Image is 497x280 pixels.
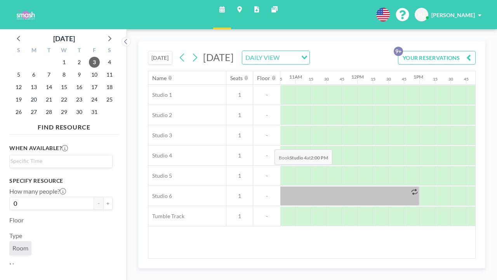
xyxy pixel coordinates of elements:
[309,77,313,82] div: 15
[74,107,85,117] span: Thursday, October 30, 2025
[11,46,26,56] div: S
[10,157,108,165] input: Search for option
[9,187,66,195] label: How many people?
[340,77,344,82] div: 45
[104,69,115,80] span: Saturday, October 11, 2025
[226,91,253,98] span: 1
[74,69,85,80] span: Thursday, October 9, 2025
[71,46,87,56] div: T
[89,69,100,80] span: Friday, October 10, 2025
[57,46,72,56] div: W
[103,197,113,210] button: +
[290,155,307,161] b: Studio 4
[253,172,280,179] span: -
[9,261,25,269] label: Name
[89,107,100,117] span: Friday, October 31, 2025
[371,77,375,82] div: 15
[26,46,42,56] div: M
[43,82,54,93] span: Tuesday, October 14, 2025
[253,152,280,159] span: -
[59,107,70,117] span: Wednesday, October 29, 2025
[104,57,115,68] span: Saturday, October 4, 2025
[28,82,39,93] span: Monday, October 13, 2025
[59,94,70,105] span: Wednesday, October 22, 2025
[28,69,39,80] span: Monday, October 6, 2025
[89,57,100,68] span: Friday, October 3, 2025
[203,51,234,63] span: [DATE]
[87,46,102,56] div: F
[89,94,100,105] span: Friday, October 24, 2025
[311,155,328,161] b: 2:00 PM
[257,75,270,82] div: Floor
[148,172,172,179] span: Studio 5
[148,132,172,139] span: Studio 3
[226,213,253,220] span: 1
[275,149,332,165] span: Book at
[13,82,24,93] span: Sunday, October 12, 2025
[386,77,391,82] div: 30
[226,172,253,179] span: 1
[102,46,117,56] div: S
[433,77,438,82] div: 15
[230,75,243,82] div: Seats
[104,94,115,105] span: Saturday, October 25, 2025
[43,69,54,80] span: Tuesday, October 7, 2025
[42,46,57,56] div: T
[226,132,253,139] span: 1
[148,91,172,98] span: Studio 1
[148,213,184,220] span: Tumble Track
[226,192,253,199] span: 1
[418,11,425,18] span: HJ
[59,82,70,93] span: Wednesday, October 15, 2025
[59,69,70,80] span: Wednesday, October 8, 2025
[13,94,24,105] span: Sunday, October 19, 2025
[9,177,113,184] h3: Specify resource
[74,57,85,68] span: Thursday, October 2, 2025
[89,82,100,93] span: Friday, October 17, 2025
[148,51,172,65] button: [DATE]
[28,94,39,105] span: Monday, October 20, 2025
[148,192,172,199] span: Studio 6
[431,12,475,18] span: [PERSON_NAME]
[253,112,280,119] span: -
[13,107,24,117] span: Sunday, October 26, 2025
[289,74,302,80] div: 11AM
[43,94,54,105] span: Tuesday, October 21, 2025
[398,51,476,65] button: YOUR RESERVATIONS9+
[53,33,75,44] div: [DATE]
[414,74,423,80] div: 1PM
[351,74,364,80] div: 12PM
[74,94,85,105] span: Thursday, October 23, 2025
[244,52,281,63] span: DAILY VIEW
[9,120,119,131] h4: FIND RESOURCE
[9,216,24,224] label: Floor
[324,77,329,82] div: 30
[10,155,112,167] div: Search for option
[242,51,309,64] div: Search for option
[464,77,469,82] div: 45
[104,82,115,93] span: Saturday, October 18, 2025
[43,107,54,117] span: Tuesday, October 28, 2025
[9,232,22,240] label: Type
[148,112,172,119] span: Studio 2
[226,152,253,159] span: 1
[282,52,297,63] input: Search for option
[402,77,407,82] div: 45
[94,197,103,210] button: -
[448,77,453,82] div: 30
[12,244,28,252] span: Room
[253,132,280,139] span: -
[253,91,280,98] span: -
[28,107,39,117] span: Monday, October 27, 2025
[152,75,167,82] div: Name
[253,192,280,199] span: -
[13,69,24,80] span: Sunday, October 5, 2025
[226,112,253,119] span: 1
[148,152,172,159] span: Studio 4
[253,213,280,220] span: -
[394,47,403,56] p: 9+
[12,7,38,23] img: organization-logo
[59,57,70,68] span: Wednesday, October 1, 2025
[74,82,85,93] span: Thursday, October 16, 2025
